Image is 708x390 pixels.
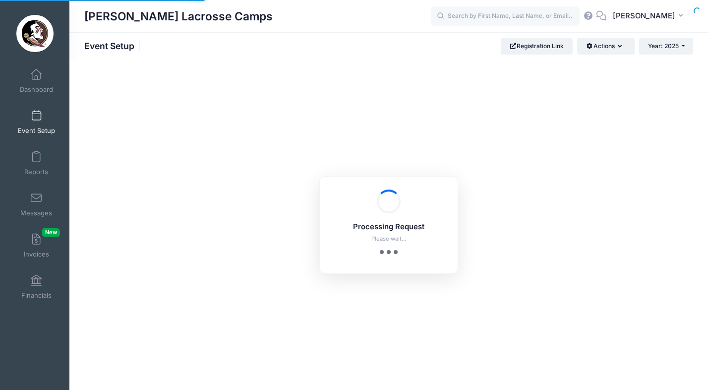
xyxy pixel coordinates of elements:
[18,127,55,135] span: Event Setup
[84,5,273,28] h1: [PERSON_NAME] Lacrosse Camps
[13,105,60,139] a: Event Setup
[13,228,60,263] a: InvoicesNew
[21,291,52,300] span: Financials
[13,146,60,181] a: Reports
[20,85,53,94] span: Dashboard
[577,38,634,55] button: Actions
[24,250,49,259] span: Invoices
[333,235,445,243] p: Please wait...
[13,187,60,222] a: Messages
[333,223,445,232] h5: Processing Request
[20,209,52,217] span: Messages
[24,168,48,176] span: Reports
[16,15,54,52] img: Sara Tisdale Lacrosse Camps
[84,41,143,51] h1: Event Setup
[13,269,60,304] a: Financials
[431,6,580,26] input: Search by First Name, Last Name, or Email...
[648,42,679,50] span: Year: 2025
[13,64,60,98] a: Dashboard
[613,10,675,21] span: [PERSON_NAME]
[42,228,60,237] span: New
[606,5,693,28] button: [PERSON_NAME]
[501,38,573,55] a: Registration Link
[639,38,693,55] button: Year: 2025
